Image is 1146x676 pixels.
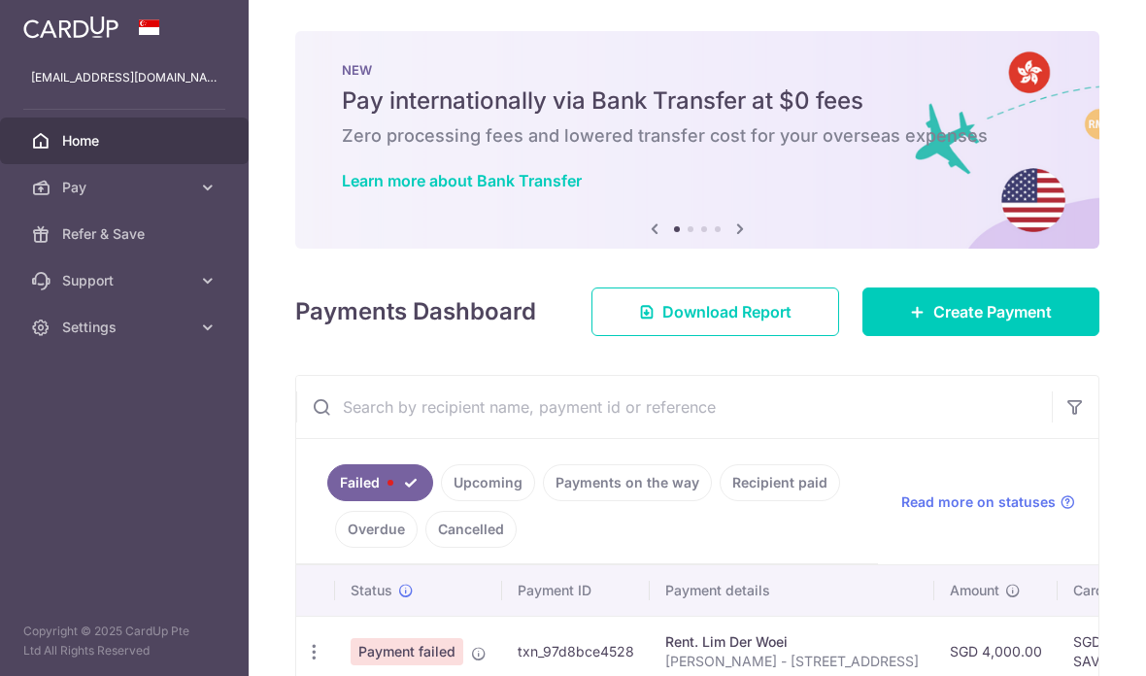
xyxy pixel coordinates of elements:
span: Support [62,271,190,290]
div: Rent. Lim Der Woei [665,632,919,652]
h5: Pay internationally via Bank Transfer at $0 fees [342,85,1053,117]
span: Amount [950,581,999,600]
h6: Zero processing fees and lowered transfer cost for your overseas expenses [342,124,1053,148]
span: Create Payment [933,300,1052,323]
a: Download Report [591,287,839,336]
iframe: Opens a widget where you can find more information [1080,618,1127,666]
a: Payments on the way [543,464,712,501]
span: Payment failed [351,638,463,665]
th: Payment details [650,565,934,616]
span: Refer & Save [62,224,190,244]
p: [EMAIL_ADDRESS][DOMAIN_NAME] [31,68,218,87]
span: Pay [62,178,190,197]
a: Upcoming [441,464,535,501]
a: Cancelled [425,511,517,548]
h4: Payments Dashboard [295,294,536,329]
a: Failed [327,464,433,501]
input: Search by recipient name, payment id or reference [296,376,1052,438]
span: Settings [62,318,190,337]
a: Create Payment [862,287,1099,336]
th: Payment ID [502,565,650,616]
p: [PERSON_NAME] - [STREET_ADDRESS] [665,652,919,671]
a: Overdue [335,511,418,548]
span: Read more on statuses [901,492,1056,512]
a: Recipient paid [720,464,840,501]
span: Home [62,131,190,151]
span: Status [351,581,392,600]
img: Bank transfer banner [295,31,1099,249]
img: CardUp [23,16,118,39]
a: Read more on statuses [901,492,1075,512]
a: Learn more about Bank Transfer [342,171,582,190]
p: NEW [342,62,1053,78]
span: Download Report [662,300,792,323]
